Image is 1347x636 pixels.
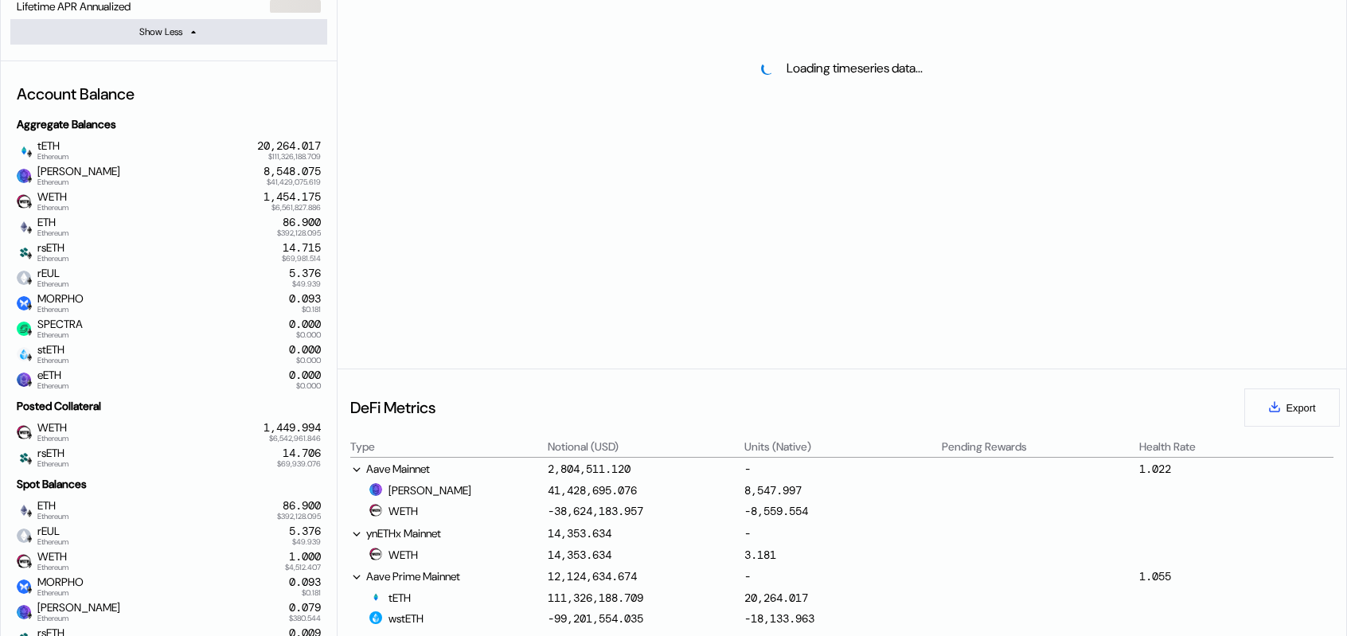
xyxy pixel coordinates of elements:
[31,318,83,338] span: SPECTRA
[283,499,321,513] div: 86.900
[10,470,327,497] div: Spot Balances
[277,460,321,468] span: $69,939.076
[289,576,321,589] div: 0.093
[31,550,68,571] span: WETH
[744,568,939,584] div: -
[17,296,31,310] img: Morpho-token-icon.png
[17,143,31,158] img: tETH_logo_2_%281%29.png
[289,601,321,615] div: 0.079
[25,535,33,543] img: svg+xml,%3c
[285,564,321,572] span: $4,512.407
[744,611,814,626] div: -18,133.963
[31,525,68,545] span: rEUL
[369,611,424,626] div: wstETH
[25,226,33,234] img: svg+xml,%3c
[1139,569,1171,583] div: 1.055
[283,216,321,229] div: 86.900
[37,615,120,622] span: Ethereum
[1286,402,1316,414] span: Export
[37,538,68,546] span: Ethereum
[17,451,31,465] img: Icon___Dark.png
[25,560,33,568] img: svg+xml,%3c
[1139,439,1196,454] div: Health Rate
[31,216,68,236] span: ETH
[17,554,31,568] img: weth.png
[277,513,321,521] span: $392,128.095
[139,25,182,38] div: Show Less
[31,267,68,287] span: rEUL
[17,322,31,336] img: spectra.jpg
[369,611,382,624] img: wstETH.png
[17,605,31,619] img: weETH.png
[302,306,321,314] span: $0.181
[10,392,327,419] div: Posted Collateral
[267,178,321,186] span: $41,429,075.619
[289,615,321,622] span: $380.544
[292,280,321,288] span: $49.939
[289,267,321,280] div: 5.376
[37,153,68,161] span: Ethereum
[37,204,68,212] span: Ethereum
[289,550,321,564] div: 1.000
[283,447,321,460] div: 14.706
[548,483,637,497] div: 41,428,695.076
[37,589,84,597] span: Ethereum
[744,504,808,518] div: -8,559.554
[25,277,33,285] img: svg+xml,%3c
[350,439,375,454] div: Type
[17,579,31,594] img: Morpho-token-icon.png
[17,220,31,234] img: ethereum.png
[548,611,643,626] div: -99,201,554.035
[269,435,321,443] span: $6,542,961.846
[25,586,33,594] img: svg+xml,%3c
[17,373,31,387] img: ether.fi_eETH.png
[17,245,31,259] img: Icon___Dark.png
[37,306,84,314] span: Ethereum
[289,343,321,357] div: 0.000
[37,178,120,186] span: Ethereum
[296,382,321,390] span: $0.000
[1244,388,1340,427] button: Export
[10,111,327,138] div: Aggregate Balances
[282,255,321,263] span: $69,981.514
[25,353,33,361] img: svg+xml,%3c
[369,548,382,560] img: weth.png
[37,280,68,288] span: Ethereum
[787,60,923,76] div: Loading timeseries data...
[548,569,637,583] div: 12,124,634.674
[17,529,31,543] img: empty-token.png
[17,347,31,361] img: steth_logo.png
[31,139,68,160] span: tETH
[31,165,120,185] span: [PERSON_NAME]
[31,576,84,596] span: MORPHO
[350,525,545,541] div: ynETHx Mainnet
[264,421,321,435] div: 1,449.994
[744,591,808,605] div: 20,264.017
[10,19,327,45] button: Show Less
[548,548,611,562] div: 14,353.634
[17,271,31,285] img: empty-token.png
[548,462,631,476] div: 2,804,511.120
[37,564,68,572] span: Ethereum
[31,190,68,211] span: WETH
[31,369,68,389] span: eETH
[31,499,68,520] span: ETH
[264,190,321,204] div: 1,454.175
[744,548,776,562] div: 3.181
[25,611,33,619] img: svg+xml,%3c
[268,153,321,161] span: $111,326,188.709
[744,525,939,541] div: -
[31,447,68,467] span: rsETH
[37,435,68,443] span: Ethereum
[25,150,33,158] img: svg+xml,%3c
[37,460,68,468] span: Ethereum
[369,483,471,497] div: [PERSON_NAME]
[17,194,31,209] img: weth.png
[369,591,382,603] img: tETH_logo_2_%281%29.png
[289,292,321,306] div: 0.093
[37,382,68,390] span: Ethereum
[548,526,611,540] div: 14,353.634
[37,513,68,521] span: Ethereum
[10,77,327,111] div: Account Balance
[548,439,619,454] div: Notional (USD)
